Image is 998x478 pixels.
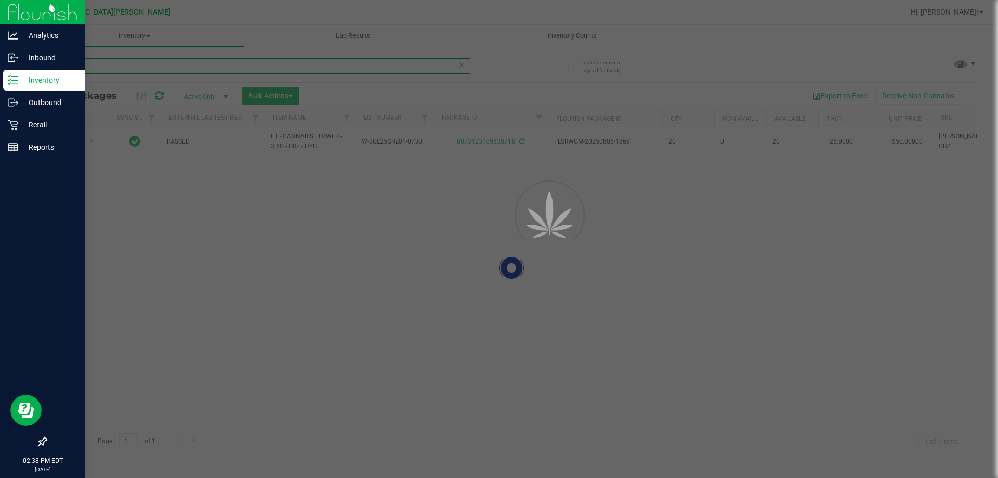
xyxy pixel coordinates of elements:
p: Analytics [18,29,81,42]
p: Inventory [18,74,81,86]
iframe: Resource center [10,395,42,426]
p: Retail [18,119,81,131]
p: Inbound [18,51,81,64]
inline-svg: Outbound [8,97,18,108]
inline-svg: Analytics [8,30,18,41]
inline-svg: Reports [8,142,18,152]
inline-svg: Inbound [8,53,18,63]
p: Outbound [18,96,81,109]
inline-svg: Retail [8,120,18,130]
inline-svg: Inventory [8,75,18,85]
p: 02:38 PM EDT [5,456,81,466]
p: Reports [18,141,81,153]
p: [DATE] [5,466,81,473]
